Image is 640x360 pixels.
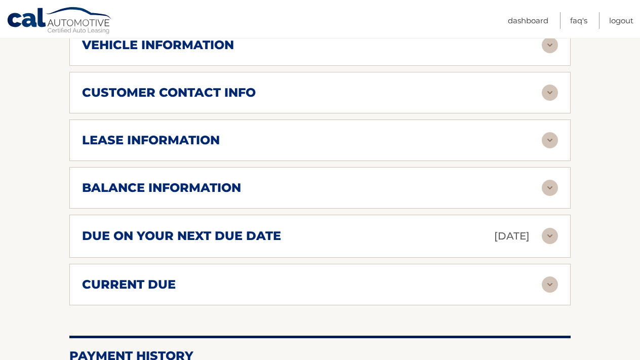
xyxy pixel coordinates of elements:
a: FAQ's [570,12,587,29]
h2: current due [82,277,176,292]
img: accordion-rest.svg [542,180,558,196]
img: accordion-rest.svg [542,276,558,293]
h2: customer contact info [82,85,256,100]
img: accordion-rest.svg [542,132,558,148]
img: accordion-rest.svg [542,85,558,101]
h2: vehicle information [82,37,234,53]
p: [DATE] [494,227,530,245]
h2: lease information [82,133,220,148]
img: accordion-rest.svg [542,37,558,53]
a: Dashboard [508,12,548,29]
h2: due on your next due date [82,228,281,244]
h2: balance information [82,180,241,195]
a: Cal Automotive [7,7,113,36]
a: Logout [609,12,633,29]
img: accordion-rest.svg [542,228,558,244]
